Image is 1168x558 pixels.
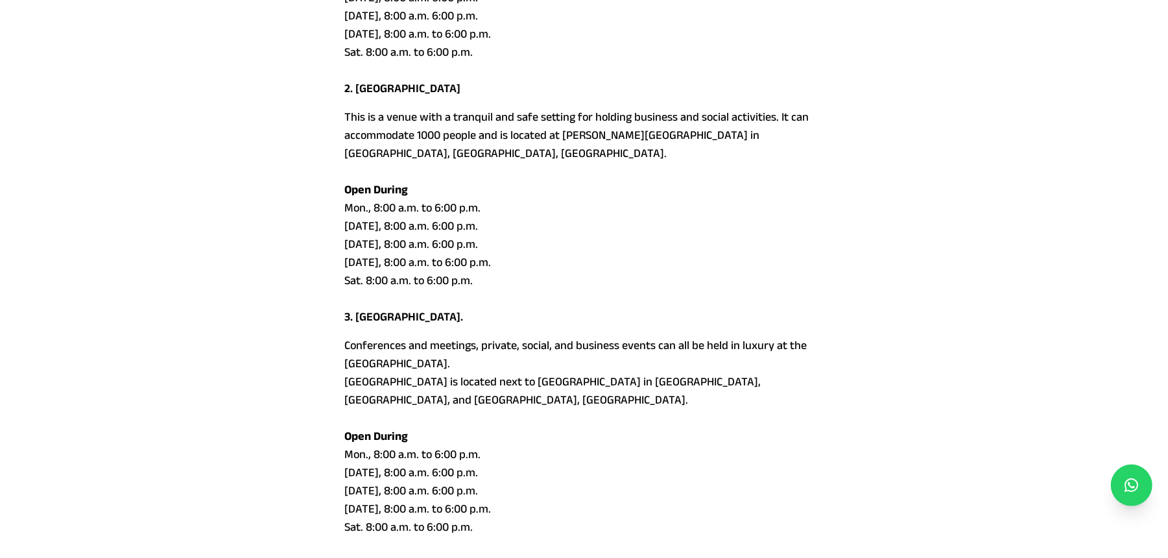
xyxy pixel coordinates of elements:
[344,430,408,443] strong: Open During
[344,336,824,554] p: Conferences and meetings, private, social, and business events can all be held in luxury at the [...
[344,108,824,308] p: This is a venue with a tranquil and safe setting for holding business and social activities. It c...
[344,308,824,336] p: 3. [GEOGRAPHIC_DATA].
[344,79,824,108] p: 2. [GEOGRAPHIC_DATA]
[344,183,408,196] strong: Open During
